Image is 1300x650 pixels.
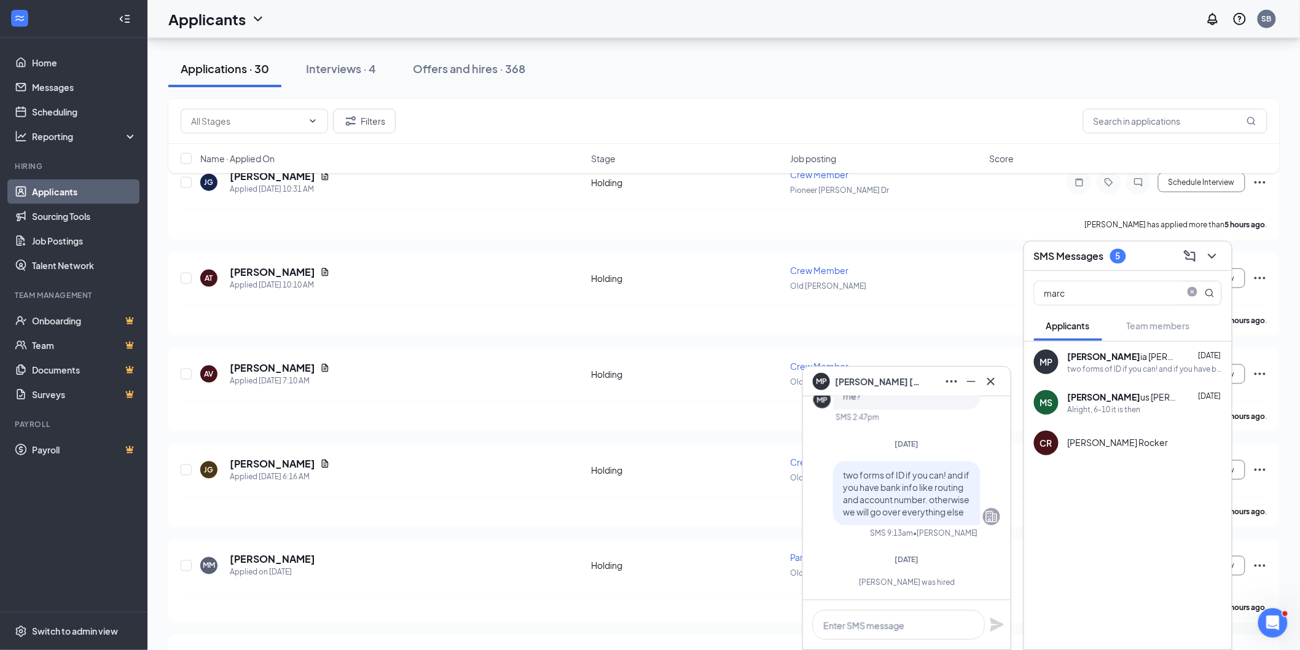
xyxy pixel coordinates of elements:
div: SB [1262,14,1272,24]
input: Search in applications [1083,109,1267,133]
span: Name · Applied On [200,152,275,165]
h1: Applicants [168,9,246,29]
div: Applied [DATE] 7:10 AM [230,375,330,387]
a: SurveysCrown [32,382,137,407]
div: CR [1040,437,1052,449]
h5: [PERSON_NAME] [230,361,315,375]
span: Stage [591,152,616,165]
span: Part-Time Crew Member [791,552,890,563]
div: Applied [DATE] 10:31 AM [230,183,330,195]
div: Applied [DATE] 10:10 AM [230,279,330,291]
a: Job Postings [32,229,137,253]
div: MS [1040,396,1053,409]
a: Talent Network [32,253,137,278]
div: Payroll [15,419,135,429]
span: • [PERSON_NAME] [913,528,978,538]
svg: ChevronDown [308,116,318,126]
a: TeamCrown [32,333,137,358]
div: AV [205,369,214,379]
div: [PERSON_NAME] was hired [813,577,1000,587]
div: Reporting [32,130,138,143]
h3: SMS Messages [1034,249,1104,263]
b: 17 hours ago [1221,603,1266,613]
span: [DATE] [1199,351,1221,360]
div: Applied [DATE] 6:16 AM [230,471,330,483]
div: ia [PERSON_NAME] [1068,350,1178,362]
svg: Collapse [119,13,131,25]
div: Switch to admin view [32,625,118,638]
div: Holding [591,560,783,572]
div: JG [205,464,214,475]
div: Offers and hires · 368 [413,61,525,76]
span: Job posting [791,152,837,165]
b: 9 hours ago [1225,507,1266,517]
span: [DATE] [895,439,919,448]
button: Cross [981,372,1001,391]
div: Holding [591,464,783,476]
svg: Ellipses [1253,558,1267,573]
svg: Settings [15,625,27,638]
span: [PERSON_NAME] Rocker [1068,436,1169,448]
svg: Company [984,509,999,524]
b: 8 hours ago [1225,412,1266,421]
span: [PERSON_NAME] [PERSON_NAME] [835,375,921,388]
button: ComposeMessage [1180,246,1200,266]
div: MP [1040,356,1053,368]
svg: ChevronDown [1205,249,1220,264]
h5: [PERSON_NAME] [230,553,315,566]
div: SMS 2:47pm [836,412,879,423]
b: 5 hours ago [1225,316,1266,325]
div: Holding [591,368,783,380]
svg: Ellipses [1253,463,1267,477]
svg: MagnifyingGlass [1205,288,1215,298]
a: OnboardingCrown [32,308,137,333]
div: Applications · 30 [181,61,269,76]
div: Hiring [15,161,135,171]
button: ChevronDown [1202,246,1222,266]
div: Interviews · 4 [306,61,376,76]
a: Scheduling [32,100,137,124]
div: Applied on [DATE] [230,566,315,579]
svg: Minimize [964,374,979,389]
div: us [PERSON_NAME] [1068,391,1178,403]
div: MP [816,395,828,405]
h5: [PERSON_NAME] [230,457,315,471]
svg: Document [320,459,330,469]
button: Filter Filters [333,109,396,133]
svg: Ellipses [944,374,959,389]
div: Holding [591,272,783,284]
iframe: Intercom live chat [1258,608,1288,638]
svg: QuestionInfo [1232,12,1247,26]
div: AT [205,273,213,283]
span: close-circle [1185,287,1200,297]
svg: ChevronDown [251,12,265,26]
button: Plane [990,617,1004,632]
span: Old [PERSON_NAME] [791,377,867,386]
h5: [PERSON_NAME] [230,265,315,279]
p: [PERSON_NAME] has applied more than . [1085,219,1267,230]
a: Messages [32,75,137,100]
a: Sourcing Tools [32,204,137,229]
svg: Ellipses [1253,367,1267,382]
span: Crew Member [791,361,849,372]
svg: Notifications [1205,12,1220,26]
a: Applicants [32,179,137,204]
span: Score [990,152,1014,165]
svg: WorkstreamLogo [14,12,26,25]
svg: Document [320,363,330,373]
span: Old [PERSON_NAME] [791,473,867,482]
a: Home [32,50,137,75]
svg: ComposeMessage [1183,249,1197,264]
div: SMS 9:13am [870,528,913,538]
svg: Document [320,267,330,277]
svg: MagnifyingGlass [1247,116,1256,126]
b: [PERSON_NAME] [1068,391,1141,402]
span: Crew Member [791,456,849,468]
span: [DATE] [1199,391,1221,401]
svg: Cross [984,374,998,389]
svg: Filter [343,114,358,128]
a: PayrollCrown [32,437,137,462]
span: [DATE] [895,555,919,564]
input: Search applicant [1035,281,1180,305]
span: Pioneer [PERSON_NAME] Dr [791,186,890,195]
